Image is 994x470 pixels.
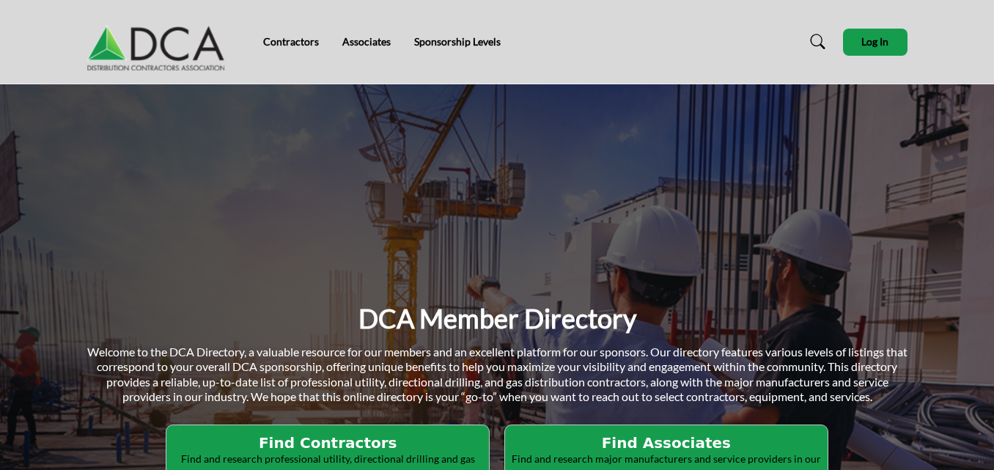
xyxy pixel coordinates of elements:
[796,30,835,54] a: Search
[263,35,319,48] a: Contractors
[414,35,501,48] a: Sponsorship Levels
[171,434,485,452] h2: Find Contractors
[509,434,823,452] h2: Find Associates
[87,12,232,71] img: Site Logo
[358,301,636,336] h1: DCA Member Directory
[342,35,391,48] a: Associates
[861,35,888,48] span: Log In
[87,345,908,404] span: Welcome to the DCA Directory, a valuable resource for our members and an excellent platform for o...
[843,29,908,56] button: Log In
